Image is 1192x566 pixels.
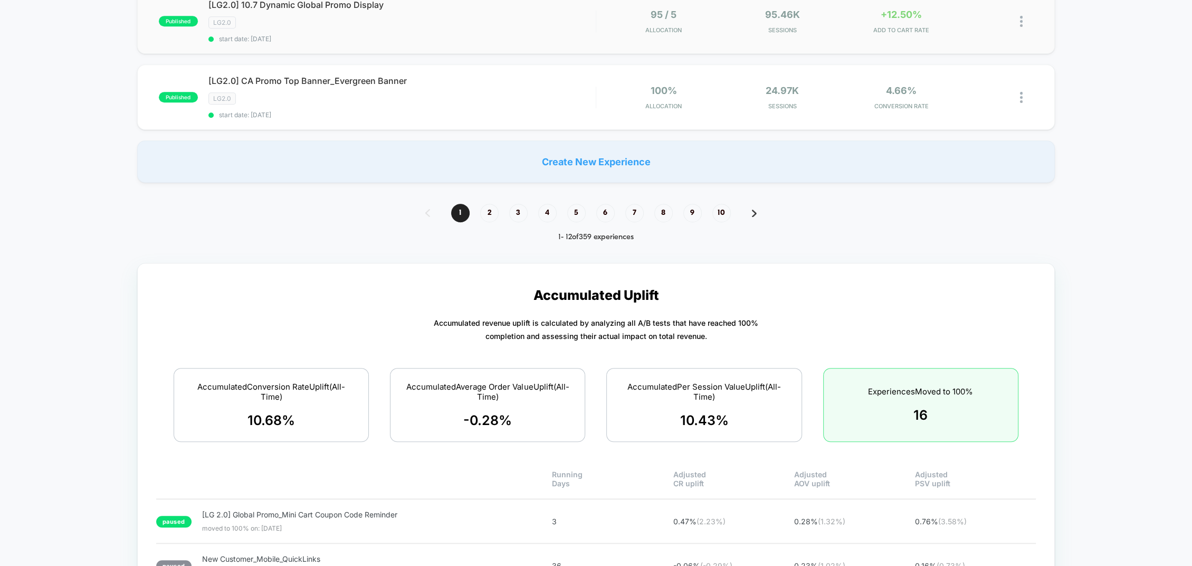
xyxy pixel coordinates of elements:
[625,204,644,222] span: 7
[683,204,702,222] span: 9
[596,204,615,222] span: 6
[868,386,973,397] span: Experiences Moved to 100%
[451,204,470,222] span: 1
[208,35,596,43] span: start date: [DATE]
[202,554,512,563] span: New Customer_Mobile_QuickLinks
[208,111,596,119] span: start date: [DATE]
[752,210,757,217] img: pagination forward
[434,316,758,343] p: Accumulated revenue uplift is calculated by analyzing all A/B tests that have reached 100% comple...
[156,516,192,527] p: paused
[404,382,571,402] span: Accumulated Average Order Value Uplift (All-Time)
[567,204,586,222] span: 5
[765,9,800,20] span: 95.46k
[159,92,198,102] span: published
[886,85,917,96] span: 4.66%
[794,517,915,526] span: 0.28 %
[202,510,512,519] span: [LG 2.0] Global Promo_Mini Cart Coupon Code Reminder
[726,26,839,34] span: Sessions
[651,9,676,20] span: 95 / 5
[509,204,528,222] span: 3
[673,517,794,526] span: 0.47 %
[938,517,967,526] span: ( 3.58 %)
[247,412,295,428] span: 10.68 %
[480,204,499,222] span: 2
[533,287,659,303] p: Accumulated Uplift
[794,470,915,488] span: Adjusted AOV uplift
[696,517,725,526] span: ( 2.23 %)
[726,102,839,110] span: Sessions
[552,517,673,526] span: 3
[651,85,677,96] span: 100%
[415,233,778,242] div: 1 - 12 of 359 experiences
[202,524,515,532] span: moved to 100% on: [DATE]
[680,412,729,428] span: 10.43 %
[208,16,236,29] span: LG2.0
[538,204,557,222] span: 4
[844,26,958,34] span: ADD TO CART RATE
[712,204,731,222] span: 10
[187,382,355,402] span: Accumulated Conversion Rate Uplift (All-Time)
[654,204,673,222] span: 8
[913,407,928,423] span: 16
[463,412,512,428] span: -0.28 %
[137,140,1055,183] div: Create New Experience
[208,92,236,105] span: LG2.0
[881,9,922,20] span: +12.50%
[915,470,1036,488] span: Adjusted PSV uplift
[1020,16,1023,27] img: close
[552,470,673,488] span: Running Days
[1020,92,1023,103] img: close
[673,470,794,488] span: Adjusted CR uplift
[620,382,788,402] span: Accumulated Per Session Value Uplift (All-Time)
[818,517,845,526] span: ( 1.32 %)
[844,102,958,110] span: CONVERSION RATE
[645,26,682,34] span: Allocation
[645,102,682,110] span: Allocation
[208,76,596,86] span: [LG2.0] CA Promo Top Banner_Evergreen Banner
[766,85,799,96] span: 24.97k
[915,517,1036,526] span: 0.76 %
[159,16,198,26] span: published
